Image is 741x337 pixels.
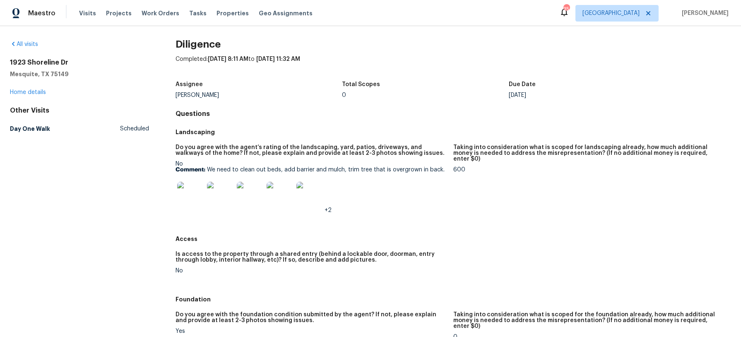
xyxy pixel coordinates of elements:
[509,82,536,87] h5: Due Date
[208,56,248,62] span: [DATE] 8:11 AM
[176,167,447,173] p: We need to clean out beds, add barrier and mulch, trim tree that is overgrown in back.
[453,167,724,173] div: 600
[259,9,313,17] span: Geo Assignments
[10,70,149,78] h5: Mesquite, TX 75149
[176,92,342,98] div: [PERSON_NAME]
[176,312,447,323] h5: Do you agree with the foundation condition submitted by the agent? If not, please explain and pro...
[10,89,46,95] a: Home details
[176,328,447,334] div: Yes
[10,125,50,133] h5: Day One Walk
[176,268,447,274] div: No
[176,128,731,136] h5: Landscaping
[176,55,731,77] div: Completed: to
[10,41,38,47] a: All visits
[176,144,447,156] h5: Do you agree with the agent’s rating of the landscaping, yard, patios, driveways, and walkways of...
[10,106,149,115] div: Other Visits
[106,9,132,17] span: Projects
[582,9,640,17] span: [GEOGRAPHIC_DATA]
[142,9,179,17] span: Work Orders
[176,110,731,118] h4: Questions
[189,10,207,16] span: Tasks
[453,144,724,162] h5: Taking into consideration what is scoped for landscaping already, how much additional money is ne...
[28,9,55,17] span: Maestro
[120,125,149,133] span: Scheduled
[79,9,96,17] span: Visits
[325,207,332,213] span: +2
[678,9,729,17] span: [PERSON_NAME]
[176,235,731,243] h5: Access
[176,251,447,263] h5: Is access to the property through a shared entry (behind a lockable door, doorman, entry through ...
[176,82,203,87] h5: Assignee
[256,56,300,62] span: [DATE] 11:32 AM
[217,9,249,17] span: Properties
[509,92,676,98] div: [DATE]
[176,295,731,303] h5: Foundation
[176,40,731,48] h2: Diligence
[176,167,205,173] b: Comment:
[176,161,447,213] div: No
[563,5,569,13] div: 35
[10,58,149,67] h2: 1923 Shoreline Dr
[10,121,149,136] a: Day One WalkScheduled
[342,82,380,87] h5: Total Scopes
[453,312,724,329] h5: Taking into consideration what is scoped for the foundation already, how much additional money is...
[342,92,509,98] div: 0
